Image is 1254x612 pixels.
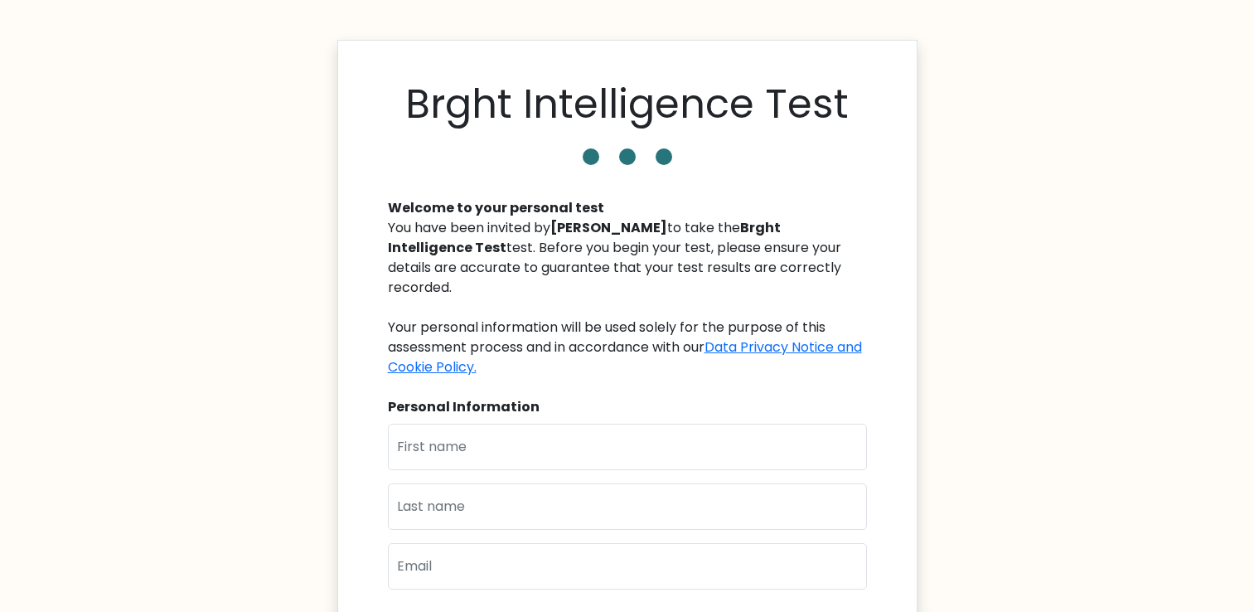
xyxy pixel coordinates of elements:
input: Email [388,543,867,590]
h1: Brght Intelligence Test [405,80,849,129]
b: [PERSON_NAME] [550,218,667,237]
div: Personal Information [388,397,867,417]
div: Welcome to your personal test [388,198,867,218]
input: First name [388,424,867,470]
input: Last name [388,483,867,530]
a: Data Privacy Notice and Cookie Policy. [388,338,862,376]
div: You have been invited by to take the test. Before you begin your test, please ensure your details... [388,218,867,377]
b: Brght Intelligence Test [388,218,781,257]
